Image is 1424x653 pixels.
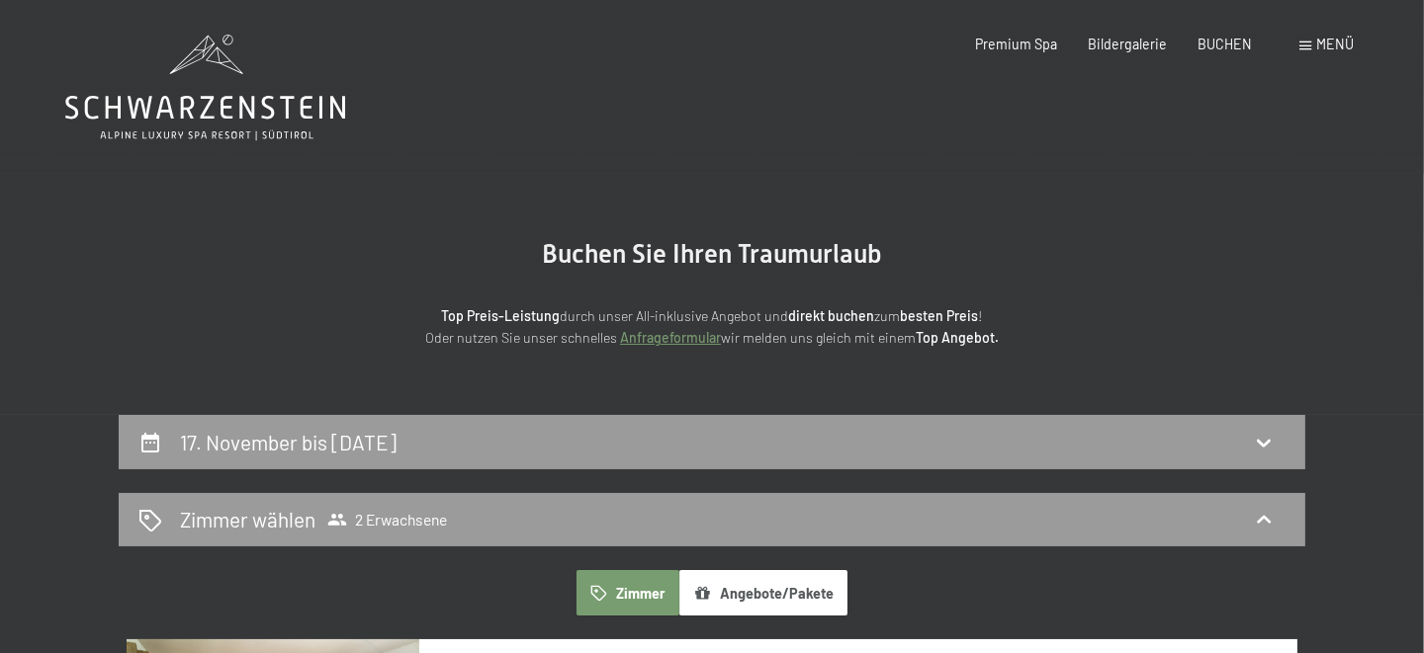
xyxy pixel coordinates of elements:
[1317,36,1355,52] span: Menü
[1088,36,1167,52] a: Bildergalerie
[180,430,397,454] h2: 17. November bis [DATE]
[180,505,315,533] h2: Zimmer wählen
[620,329,721,346] a: Anfrageformular
[916,329,999,346] strong: Top Angebot.
[789,307,875,324] strong: direkt buchen
[901,307,979,324] strong: besten Preis
[1198,36,1252,52] a: BUCHEN
[542,239,882,269] span: Buchen Sie Ihren Traumurlaub
[277,305,1147,350] p: durch unser All-inklusive Angebot und zum ! Oder nutzen Sie unser schnelles wir melden uns gleich...
[577,570,679,615] button: Zimmer
[327,510,447,530] span: 2 Erwachsene
[975,36,1057,52] a: Premium Spa
[679,570,847,615] button: Angebote/Pakete
[442,307,561,324] strong: Top Preis-Leistung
